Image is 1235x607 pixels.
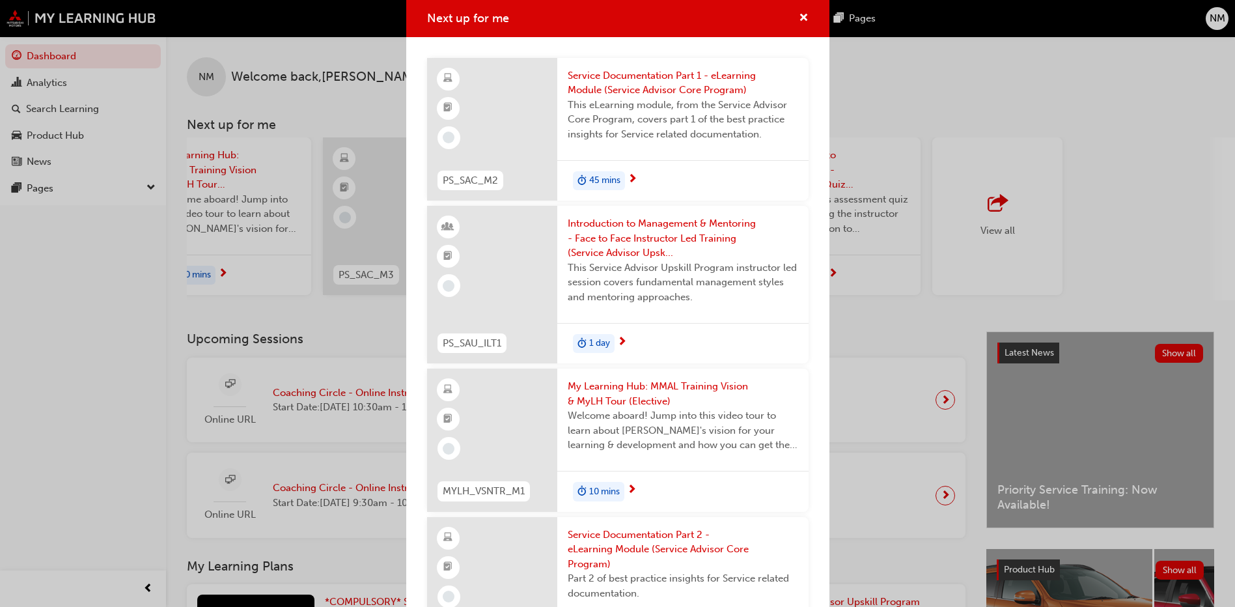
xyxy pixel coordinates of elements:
span: Introduction to Management & Mentoring - Face to Face Instructor Led Training (Service Advisor Up... [568,216,798,261]
a: MYLH_VSNTR_M1My Learning Hub: MMAL Training Vision & MyLH Tour (Elective)Welcome aboard! Jump int... [427,369,809,512]
span: 10 mins [589,485,620,500]
span: Part 2 of best practice insights for Service related documentation. [568,571,798,600]
span: learningRecordVerb_NONE-icon [443,280,454,292]
span: next-icon [628,174,637,186]
span: PS_SAC_M2 [443,173,498,188]
span: duration-icon [577,483,587,500]
span: duration-icon [577,173,587,190]
span: learningRecordVerb_NONE-icon [443,443,454,455]
a: PS_SAC_M2Service Documentation Part 1 - eLearning Module (Service Advisor Core Program)This eLear... [427,58,809,201]
span: Service Documentation Part 2 - eLearning Module (Service Advisor Core Program) [568,528,798,572]
span: cross-icon [799,13,809,25]
a: PS_SAU_ILT1Introduction to Management & Mentoring - Face to Face Instructor Led Training (Service... [427,206,809,363]
button: cross-icon [799,10,809,27]
span: learningRecordVerb_NONE-icon [443,132,454,143]
span: My Learning Hub: MMAL Training Vision & MyLH Tour (Elective) [568,379,798,408]
span: learningRecordVerb_NONE-icon [443,591,454,602]
span: learningResourceType_ELEARNING-icon [443,70,452,87]
span: MYLH_VSNTR_M1 [443,484,525,499]
span: booktick-icon [443,411,452,428]
span: booktick-icon [443,559,452,576]
span: next-icon [617,337,627,348]
span: booktick-icon [443,100,452,117]
span: PS_SAU_ILT1 [443,336,501,351]
span: This Service Advisor Upskill Program instructor led session covers fundamental management styles ... [568,261,798,305]
span: learningResourceType_ELEARNING-icon [443,529,452,546]
span: Service Documentation Part 1 - eLearning Module (Service Advisor Core Program) [568,68,798,98]
span: learningResourceType_INSTRUCTOR_LED-icon [443,219,452,236]
span: learningResourceType_ELEARNING-icon [443,382,452,399]
span: Next up for me [427,11,509,25]
span: 1 day [589,336,610,351]
span: duration-icon [577,335,587,352]
span: This eLearning module, from the Service Advisor Core Program, covers part 1 of the best practice ... [568,98,798,142]
span: 45 mins [589,173,620,188]
span: booktick-icon [443,248,452,265]
span: next-icon [627,485,637,496]
span: Welcome aboard! Jump into this video tour to learn about [PERSON_NAME]'s vision for your learning... [568,408,798,453]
